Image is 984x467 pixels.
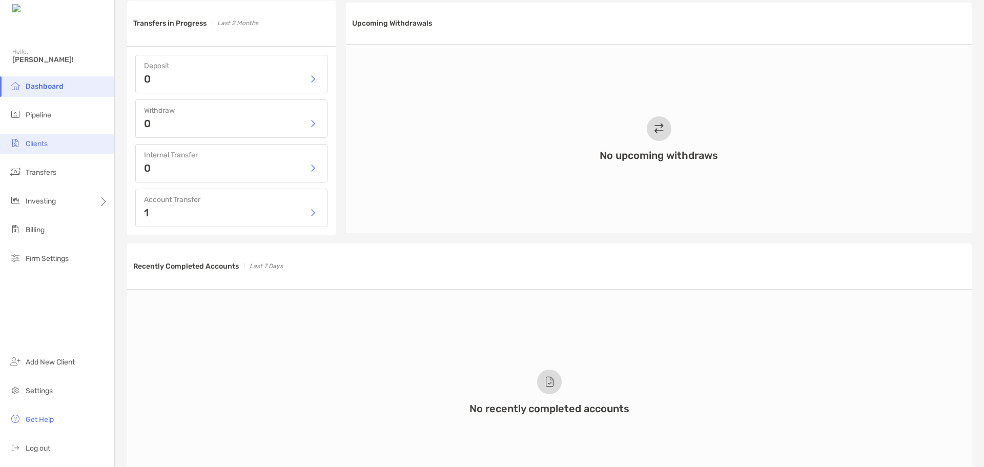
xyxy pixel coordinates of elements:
[26,415,54,424] span: Get Help
[9,194,22,207] img: investing icon
[9,166,22,178] img: transfers icon
[9,108,22,120] img: pipeline icon
[26,82,64,91] span: Dashboard
[26,139,48,148] span: Clients
[144,62,319,70] h4: Deposit
[12,55,108,64] span: [PERSON_NAME]!
[9,384,22,396] img: settings icon
[9,79,22,92] img: dashboard icon
[9,355,22,368] img: add_new_client icon
[26,168,56,177] span: Transfers
[600,149,718,161] h3: No upcoming withdraws
[26,358,75,367] span: Add New Client
[133,262,239,271] h3: Recently Completed Accounts
[9,441,22,454] img: logout icon
[144,163,151,173] p: 0
[144,118,151,129] p: 0
[9,413,22,425] img: get-help icon
[9,137,22,149] img: clients icon
[144,106,319,115] h4: Withdraw
[144,151,319,159] h4: Internal Transfer
[144,208,149,218] p: 1
[133,19,207,28] h3: Transfers in Progress
[217,17,258,30] p: Last 2 Months
[9,223,22,235] img: billing icon
[9,252,22,264] img: firm-settings icon
[26,111,51,119] span: Pipeline
[144,195,319,204] h4: Account Transfer
[250,260,283,273] p: Last 7 Days
[12,4,56,14] img: Zoe Logo
[26,197,56,206] span: Investing
[26,387,53,395] span: Settings
[26,444,50,453] span: Log out
[144,74,151,84] p: 0
[26,226,45,234] span: Billing
[469,402,629,415] h3: No recently completed accounts
[26,254,69,263] span: Firm Settings
[352,19,432,28] h3: Upcoming Withdrawals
